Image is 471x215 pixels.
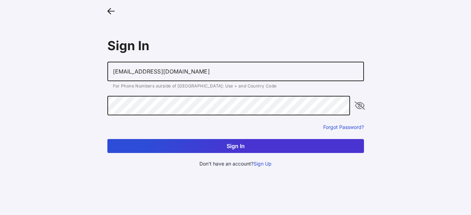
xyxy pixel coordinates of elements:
button: Forgot Password? [323,124,364,130]
div: Don't have an account? [107,160,364,168]
div: For Phone Numbers outside of [GEOGRAPHIC_DATA]: Use + and Country Code [113,84,358,88]
div: Sign In [107,38,364,53]
i: appended action [356,101,364,110]
input: Email or Phone Number [107,62,364,81]
button: Sign Up [253,160,272,168]
button: Sign In [107,139,364,153]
